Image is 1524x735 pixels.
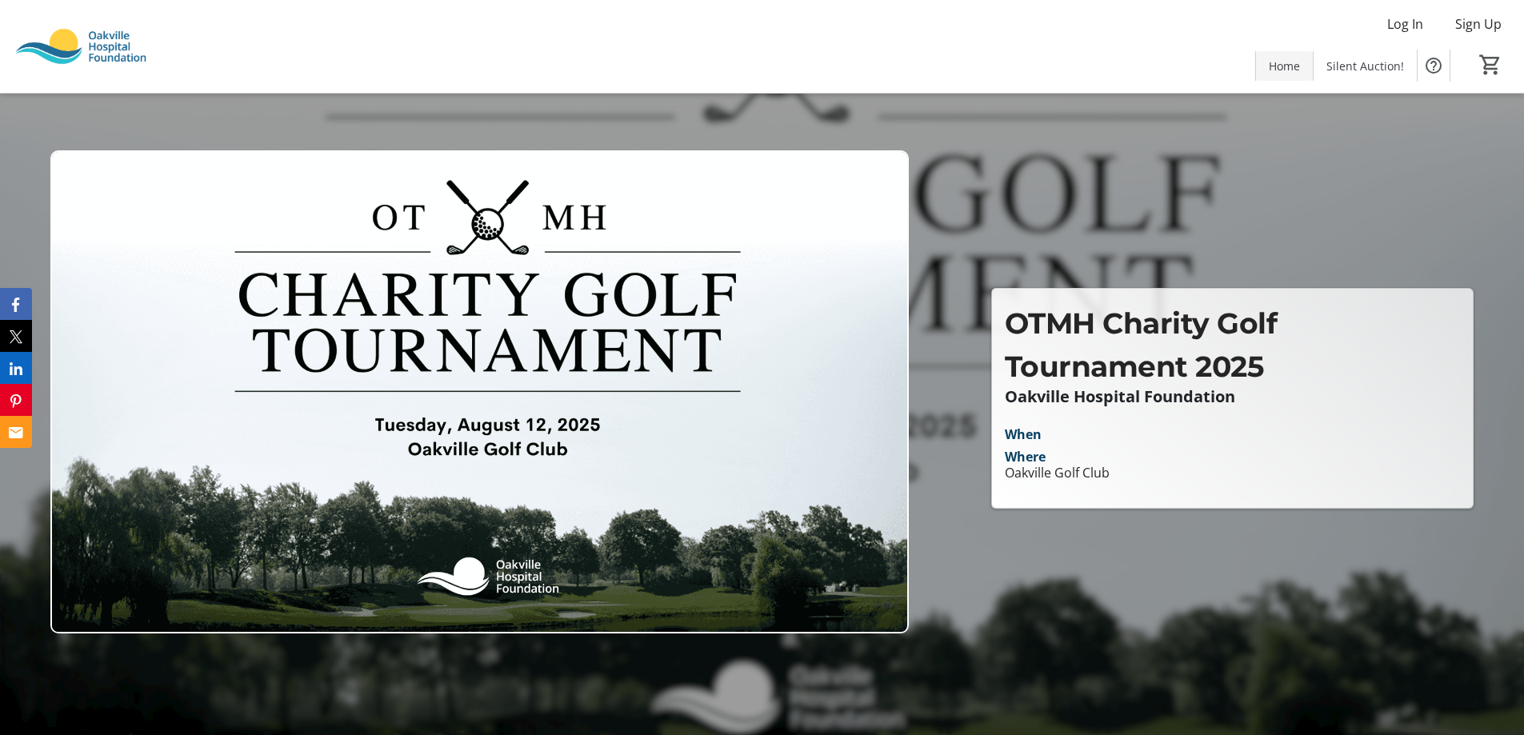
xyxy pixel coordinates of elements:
div: Where [1005,450,1046,463]
span: Sign Up [1455,14,1502,34]
span: OTMH Charity Golf Tournament 2025 [1005,306,1278,384]
img: Campaign CTA Media Photo [50,150,909,633]
button: Sign Up [1442,11,1514,37]
span: Home [1269,58,1300,74]
a: Silent Auction! [1314,51,1417,81]
div: Oakville Golf Club [1005,463,1110,482]
span: Silent Auction! [1326,58,1404,74]
button: Log In [1374,11,1436,37]
p: Oakville Hospital Foundation [1005,388,1460,405]
div: When [1005,425,1042,444]
a: Home [1256,51,1313,81]
span: Log In [1387,14,1423,34]
button: Cart [1476,50,1505,79]
img: Oakville Hospital Foundation's Logo [10,6,152,86]
button: Help [1418,50,1450,82]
